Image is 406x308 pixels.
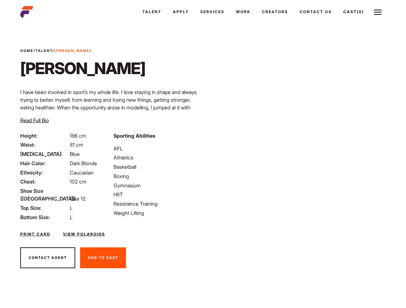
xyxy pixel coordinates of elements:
[20,169,68,176] span: Ethnicity:
[194,3,230,21] a: Services
[20,178,68,185] span: Chest:
[88,255,118,260] span: Add To Cast
[20,247,75,269] button: Contact Agent
[35,48,52,53] a: Talent
[20,48,92,54] span: / /
[113,191,199,198] li: HIIT
[70,178,86,185] span: 102 cm
[70,141,83,148] span: 81 cm
[230,3,256,21] a: Work
[54,48,92,53] strong: [PERSON_NAME]
[70,169,94,176] span: Caucasian
[113,209,199,217] li: Weight Lifting
[357,9,364,14] span: (0)
[70,133,86,139] span: 186 cm
[113,172,199,180] li: Boxing
[20,48,33,53] a: Home
[113,145,199,152] li: AFL
[20,159,68,167] span: Hair Color:
[20,88,199,150] p: I have been involved in sport’s my whole life. I love staying in shape and always trying to bette...
[113,182,199,189] li: Gymnasium
[113,133,155,139] strong: Sporting Abilities
[338,3,370,21] a: Cast(0)
[20,204,68,212] span: Top Size:
[70,195,86,202] span: Size 12
[70,205,73,211] span: L
[20,141,68,149] span: Waist:
[374,8,382,16] img: Burger icon
[20,132,68,140] span: Height:
[113,200,199,208] li: Resistance Training
[20,231,50,237] a: Print Card
[20,187,68,202] span: Shoe Size ([GEOGRAPHIC_DATA]):
[20,150,68,158] span: [MEDICAL_DATA]:
[167,3,194,21] a: Apply
[256,3,294,21] a: Creators
[113,154,199,161] li: Athletics
[20,116,49,124] button: Read Full Bio
[80,247,126,269] button: Add To Cast
[20,59,145,78] h1: [PERSON_NAME]
[294,3,338,21] a: Contact Us
[20,213,68,221] span: Bottom Size:
[137,3,167,21] a: Talent
[70,214,73,220] span: L
[113,163,199,171] li: Basketball
[20,5,33,18] img: cropped-aefm-brand-fav-22-square.png
[70,151,80,157] span: Blue
[63,231,105,237] a: View Polaroids
[70,160,97,167] span: Dark Blonde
